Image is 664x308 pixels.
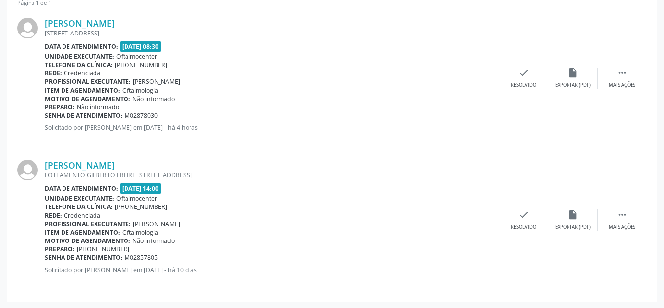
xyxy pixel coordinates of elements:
[120,183,161,194] span: [DATE] 14:00
[45,77,131,86] b: Profissional executante:
[45,61,113,69] b: Telefone da clínica:
[115,203,167,211] span: [PHONE_NUMBER]
[45,194,114,203] b: Unidade executante:
[555,82,591,89] div: Exportar (PDF)
[116,194,157,203] span: Oftalmocenter
[77,245,129,253] span: [PHONE_NUMBER]
[45,42,118,51] b: Data de atendimento:
[555,224,591,231] div: Exportar (PDF)
[45,266,499,274] p: Solicitado por [PERSON_NAME] em [DATE] - há 10 dias
[133,77,180,86] span: [PERSON_NAME]
[518,68,529,78] i: check
[64,69,100,77] span: Credenciada
[511,224,536,231] div: Resolvido
[17,18,38,38] img: img
[45,18,115,29] a: [PERSON_NAME]
[45,160,115,171] a: [PERSON_NAME]
[617,68,628,78] i: 
[45,86,120,95] b: Item de agendamento:
[64,211,100,220] span: Credenciada
[45,69,62,77] b: Rede:
[17,160,38,180] img: img
[115,61,167,69] span: [PHONE_NUMBER]
[511,82,536,89] div: Resolvido
[116,52,157,61] span: Oftalmocenter
[45,220,131,228] b: Profissional executante:
[125,111,158,120] span: M02878030
[45,228,120,237] b: Item de agendamento:
[518,209,529,220] i: check
[122,228,158,237] span: Oftalmologia
[609,224,635,231] div: Mais ações
[132,95,175,103] span: Não informado
[45,103,75,111] b: Preparo:
[617,209,628,220] i: 
[45,52,114,61] b: Unidade executante:
[45,29,499,37] div: [STREET_ADDRESS]
[125,253,158,262] span: M02857805
[568,68,578,78] i: insert_drive_file
[568,209,578,220] i: insert_drive_file
[45,253,123,262] b: Senha de atendimento:
[45,203,113,211] b: Telefone da clínica:
[45,184,118,193] b: Data de atendimento:
[609,82,635,89] div: Mais ações
[120,41,161,52] span: [DATE] 08:30
[45,123,499,132] p: Solicitado por [PERSON_NAME] em [DATE] - há 4 horas
[132,237,175,245] span: Não informado
[133,220,180,228] span: [PERSON_NAME]
[45,211,62,220] b: Rede:
[77,103,119,111] span: Não informado
[45,171,499,179] div: LOTEAMENTO GILBERTO FREIRE [STREET_ADDRESS]
[45,237,130,245] b: Motivo de agendamento:
[45,95,130,103] b: Motivo de agendamento:
[122,86,158,95] span: Oftalmologia
[45,245,75,253] b: Preparo:
[45,111,123,120] b: Senha de atendimento:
